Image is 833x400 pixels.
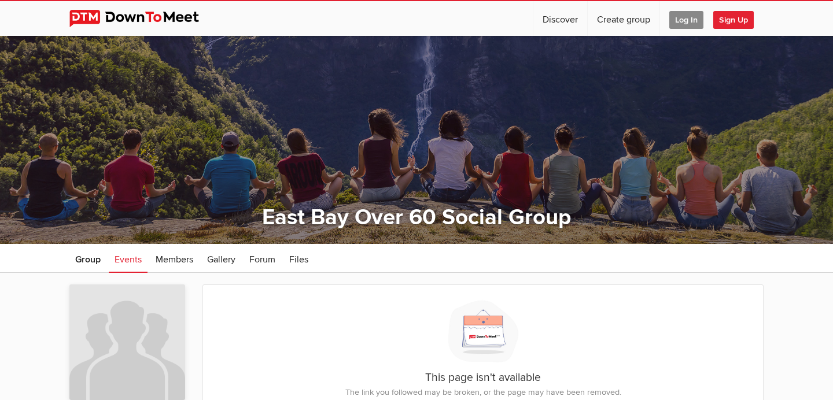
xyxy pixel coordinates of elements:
span: Forum [249,254,275,265]
p: The link you followed may be broken, or the page may have been removed. [215,386,751,399]
img: DownToMeet [69,10,217,27]
a: Gallery [201,244,241,273]
span: Members [156,254,193,265]
a: Events [109,244,148,273]
span: Group [75,254,101,265]
a: Files [283,244,314,273]
span: Log In [669,11,703,29]
a: Log In [660,1,713,36]
span: Sign Up [713,11,754,29]
a: Create group [588,1,659,36]
a: East Bay Over 60 Social Group [262,204,571,231]
a: Sign Up [713,1,763,36]
a: Forum [244,244,281,273]
span: Gallery [207,254,235,265]
a: Members [150,244,199,273]
span: Events [115,254,142,265]
a: Discover [533,1,587,36]
a: Group [69,244,106,273]
span: Files [289,254,308,265]
img: East Bay Over 60 Social Group [69,284,185,400]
